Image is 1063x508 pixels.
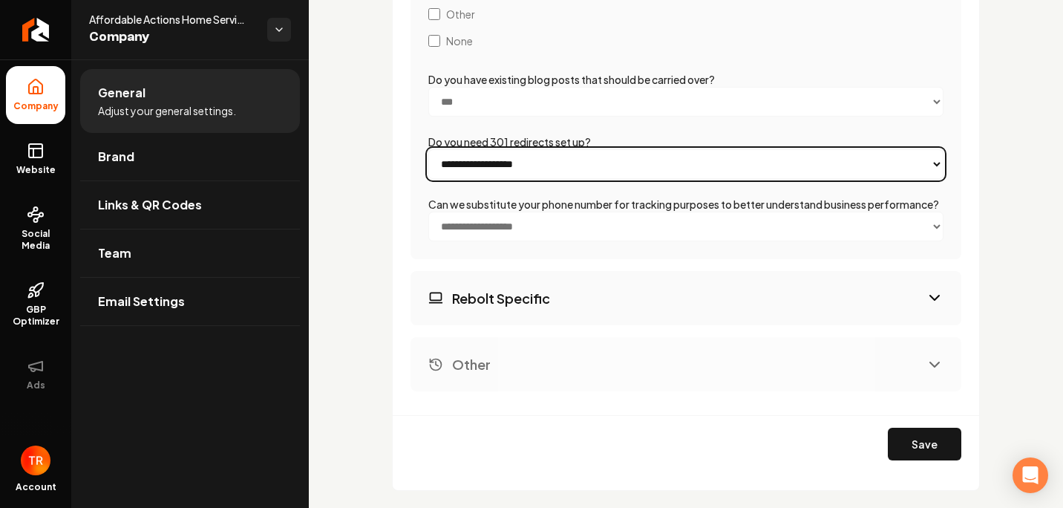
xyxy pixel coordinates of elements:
[6,304,65,328] span: GBP Optimizer
[428,8,440,20] input: Other
[428,198,939,211] label: Can we substitute your phone number for tracking purposes to better understand business performance?
[10,164,62,176] span: Website
[452,289,550,307] h3: Rebolt Specific
[6,194,65,264] a: Social Media
[89,27,255,48] span: Company
[888,428,961,460] button: Save
[411,271,961,325] button: Rebolt Specific
[89,12,255,27] span: Affordable Actions Home Services llc
[6,345,65,403] button: Ads
[7,100,65,112] span: Company
[22,18,50,42] img: Rebolt Logo
[411,337,961,391] button: Other
[21,446,50,475] img: Tyler Rob
[80,229,300,277] a: Team
[98,244,131,262] span: Team
[98,196,202,214] span: Links & QR Codes
[80,278,300,325] a: Email Settings
[6,270,65,339] a: GBP Optimizer
[446,33,473,48] span: None
[80,181,300,229] a: Links & QR Codes
[98,148,134,166] span: Brand
[21,446,50,475] button: Open user button
[428,35,440,47] input: None
[6,228,65,252] span: Social Media
[6,130,65,188] a: Website
[16,481,56,493] span: Account
[98,293,185,310] span: Email Settings
[428,135,591,149] label: Do you need 301 redirects set up?
[21,380,51,391] span: Ads
[98,84,145,102] span: General
[452,355,491,374] h3: Other
[98,103,236,118] span: Adjust your general settings.
[1013,457,1048,493] div: Open Intercom Messenger
[80,133,300,180] a: Brand
[428,73,715,86] label: Do you have existing blog posts that should be carried over?
[446,7,475,22] span: Other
